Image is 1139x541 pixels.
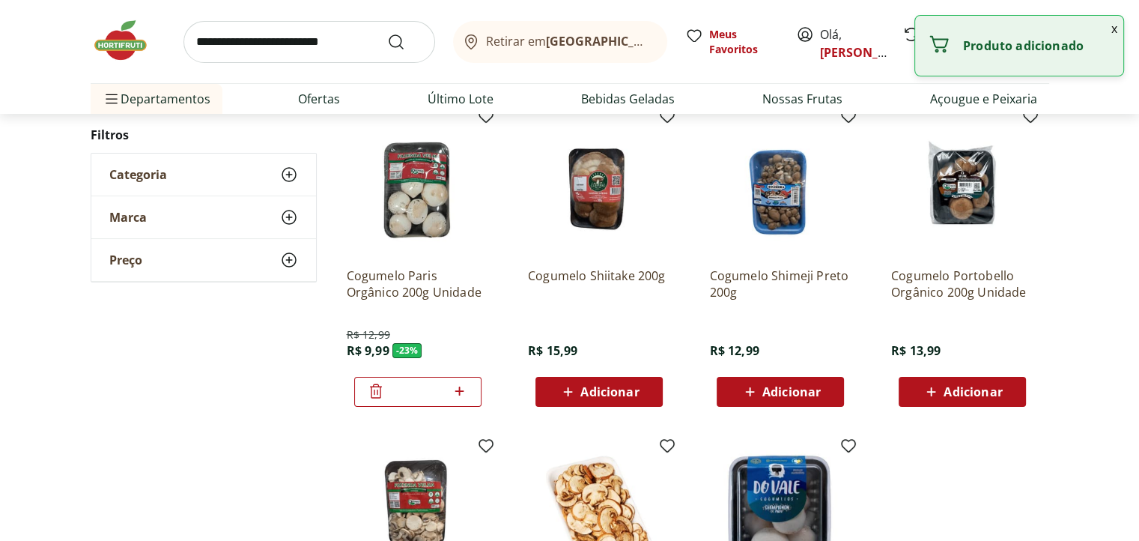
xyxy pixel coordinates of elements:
button: Marca [91,196,316,238]
button: Adicionar [535,377,663,407]
button: Fechar notificação [1105,16,1123,41]
span: R$ 15,99 [528,342,577,359]
input: search [183,21,435,63]
span: R$ 12,99 [709,342,759,359]
img: Cogumelo Shimeji Preto 200g [709,113,851,256]
button: Retirar em[GEOGRAPHIC_DATA]/[GEOGRAPHIC_DATA] [453,21,667,63]
a: Bebidas Geladas [581,90,675,108]
img: Cogumelo Portobello Orgânico 200g Unidade [891,113,1033,256]
a: Último Lote [428,90,493,108]
span: Adicionar [762,386,821,398]
h2: Filtros [91,120,317,150]
span: R$ 13,99 [891,342,941,359]
span: Retirar em [486,34,651,48]
span: Preço [109,253,142,268]
a: Cogumelo Shimeji Preto 200g [709,268,851,300]
img: Cogumelo Paris Orgânico 200g Unidade [347,113,489,256]
img: Hortifruti [91,18,165,63]
img: Cogumelo Shiitake 200g [528,113,670,256]
b: [GEOGRAPHIC_DATA]/[GEOGRAPHIC_DATA] [546,33,798,49]
a: Nossas Frutas [762,90,842,108]
button: Adicionar [717,377,844,407]
a: Cogumelo Shiitake 200g [528,268,670,300]
span: Marca [109,210,147,225]
span: Categoria [109,167,167,182]
p: Produto adicionado [963,38,1111,53]
a: Açougue e Peixaria [930,90,1037,108]
button: Menu [103,81,121,117]
button: Adicionar [899,377,1026,407]
a: [PERSON_NAME] [820,44,917,61]
span: Olá, [820,25,887,61]
a: Meus Favoritos [685,27,778,57]
a: Cogumelo Paris Orgânico 200g Unidade [347,268,489,300]
span: Meus Favoritos [709,27,778,57]
a: Ofertas [298,90,340,108]
span: R$ 9,99 [347,342,389,359]
button: Submit Search [387,33,423,51]
span: Adicionar [944,386,1002,398]
span: Departamentos [103,81,210,117]
a: Cogumelo Portobello Orgânico 200g Unidade [891,268,1033,300]
span: - 23 % [392,343,422,358]
span: R$ 12,99 [347,327,390,342]
button: Categoria [91,154,316,196]
span: Adicionar [580,386,639,398]
button: Preço [91,239,316,281]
